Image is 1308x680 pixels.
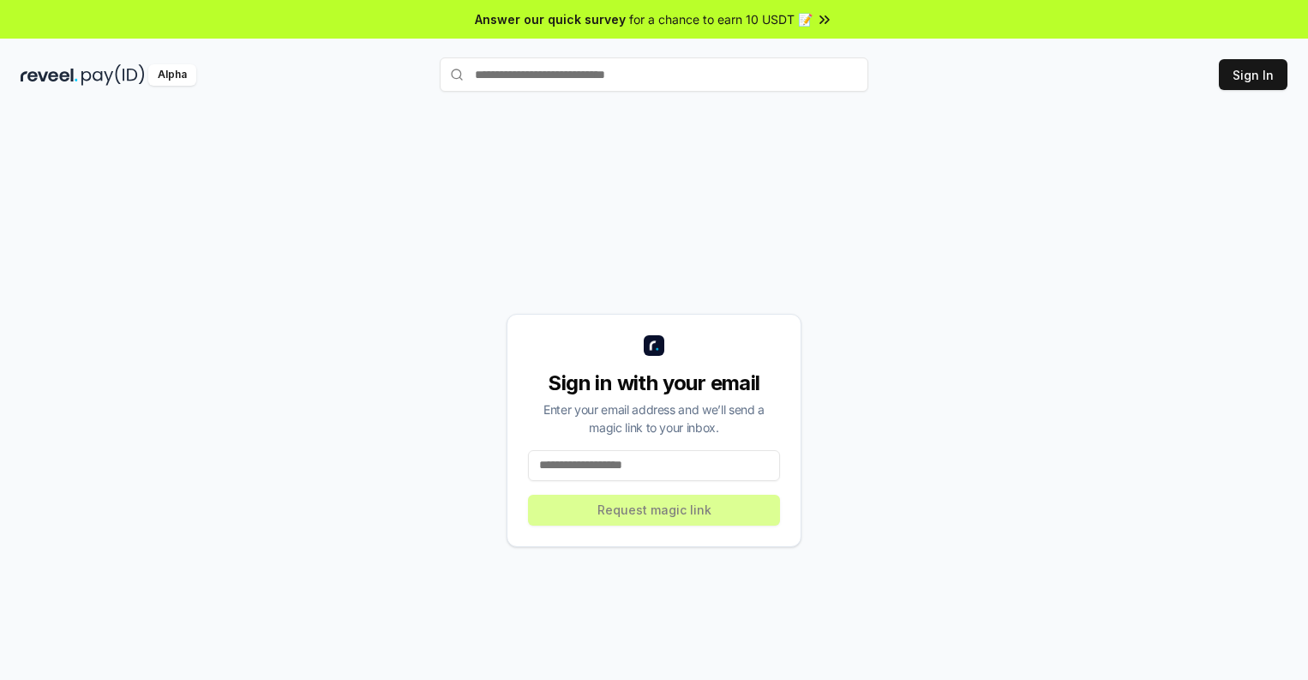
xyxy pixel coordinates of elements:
[528,400,780,436] div: Enter your email address and we’ll send a magic link to your inbox.
[148,64,196,86] div: Alpha
[21,64,78,86] img: reveel_dark
[644,335,664,356] img: logo_small
[475,10,626,28] span: Answer our quick survey
[1219,59,1287,90] button: Sign In
[528,370,780,397] div: Sign in with your email
[629,10,813,28] span: for a chance to earn 10 USDT 📝
[81,64,145,86] img: pay_id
